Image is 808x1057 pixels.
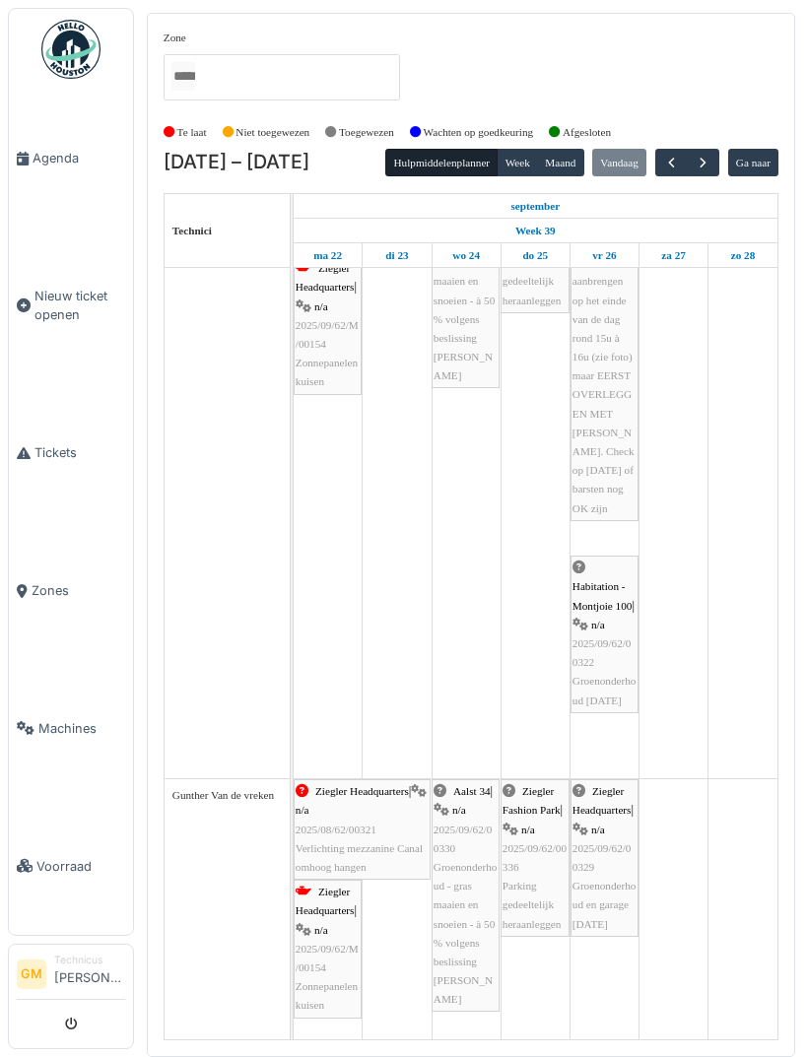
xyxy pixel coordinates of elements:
a: 22 september 2025 [505,194,565,219]
span: Groenonderhoud - gras maaien en snoeien - à 50 % volgens beslissing [PERSON_NAME] [434,861,498,1005]
span: Voorraad [36,857,125,876]
span: Ziegler Headquarters [315,785,409,797]
a: 24 september 2025 [447,243,485,268]
label: Toegewezen [339,124,394,141]
label: Niet toegewezen [236,124,309,141]
span: Zonnepanelen kuisen [296,980,358,1011]
div: | [434,782,498,1009]
div: | [572,782,637,934]
li: [PERSON_NAME] [54,953,125,995]
a: Zones [9,522,133,660]
a: 22 september 2025 [308,243,347,268]
a: Agenda [9,90,133,228]
span: Groenonderhoud en garage [DATE] [572,880,637,929]
div: | [296,883,360,1015]
span: Epoxy aanbrengen op het einde van de dag rond 15u à 16u (zie foto) maar EERST OVERLEGGEN MET [PER... [572,256,635,513]
span: Tickets [34,443,125,462]
a: 26 september 2025 [587,243,621,268]
span: Groenonderhoud [DATE] [572,675,637,705]
div: | [572,159,637,518]
span: Parking gedeeltelijk heraanleggen [503,880,562,929]
a: 28 september 2025 [726,243,761,268]
span: Gunther Van de vreken [172,789,274,801]
span: Parking gedeeltelijk heraanleggen [503,256,562,305]
span: 2025/09/62/00330 [434,824,493,854]
span: Ziegler Headquarters [572,785,632,816]
div: | [296,782,429,877]
a: 25 september 2025 [517,243,553,268]
button: Week [497,149,538,176]
button: Volgende [687,149,719,177]
a: 23 september 2025 [380,243,413,268]
button: Vorige [655,149,688,177]
a: 27 september 2025 [656,243,691,268]
span: Technici [172,225,212,236]
span: n/a [314,300,328,312]
a: Tickets [9,384,133,522]
span: Verlichting mezzanine Canal omhoog hangen [296,842,423,873]
span: n/a [452,804,466,816]
span: Machines [38,719,125,738]
span: 2025/09/62/00329 [572,842,632,873]
div: | [296,259,360,391]
label: Afgesloten [563,124,611,141]
a: Machines [9,660,133,798]
span: Zones [32,581,125,600]
span: 2025/09/62/M/00154 [296,319,359,350]
span: n/a [591,619,605,630]
div: | [503,782,568,934]
span: Agenda [33,149,125,167]
div: | [572,559,637,710]
label: Te laat [177,124,207,141]
button: Vandaag [592,149,646,176]
span: Nieuw ticket openen [34,287,125,324]
input: Alles [171,62,195,91]
span: 2025/09/62/00336 [503,842,567,873]
span: n/a [591,824,605,835]
button: Hulpmiddelenplanner [385,149,498,176]
a: GM Technicus[PERSON_NAME] [17,953,125,1000]
div: Technicus [54,953,125,967]
span: 2025/08/62/00321 [296,824,376,835]
a: Week 39 [510,219,561,243]
span: Habitation - Montjoie 100 [572,580,633,611]
span: 2025/09/62/00322 [572,637,632,668]
span: Aalst 34 [453,785,491,797]
button: Maand [537,149,584,176]
span: n/a [314,924,328,936]
span: 2025/09/62/M/00154 [296,943,359,973]
label: Zone [164,30,186,46]
span: Zonnepanelen kuisen [296,357,358,387]
a: Nieuw ticket openen [9,228,133,384]
span: Ziegler Headquarters [296,886,355,916]
span: Ziegler Fashion Park [503,785,561,816]
span: n/a [521,824,535,835]
button: Ga naar [728,149,779,176]
h2: [DATE] – [DATE] [164,151,309,174]
div: | [434,159,498,385]
img: Badge_color-CXgf-gQk.svg [41,20,101,79]
li: GM [17,959,46,989]
a: Voorraad [9,797,133,935]
label: Wachten op goedkeuring [424,124,534,141]
span: n/a [296,804,309,816]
